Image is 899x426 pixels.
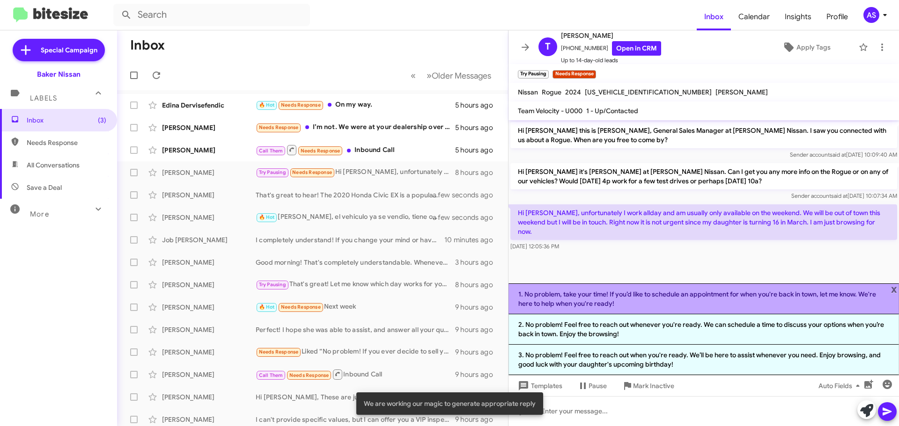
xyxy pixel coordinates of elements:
[510,122,897,148] p: Hi [PERSON_NAME] this is [PERSON_NAME], General Sales Manager at [PERSON_NAME] Nissan. I saw you ...
[41,45,97,55] span: Special Campaign
[518,88,538,96] span: Nissan
[758,39,854,56] button: Apply Tags
[697,3,731,30] a: Inbox
[113,4,310,26] input: Search
[455,280,501,289] div: 8 hours ago
[162,190,256,200] div: [PERSON_NAME]
[790,151,897,158] span: Sender account [DATE] 10:09:40 AM
[796,39,831,56] span: Apply Tags
[27,183,62,192] span: Save a Deal
[162,213,256,222] div: [PERSON_NAME]
[777,3,819,30] a: Insights
[444,235,501,245] div: 10 minutes ago
[432,71,491,81] span: Older Messages
[516,377,562,394] span: Templates
[455,303,501,312] div: 9 hours ago
[256,212,444,223] div: [PERSON_NAME], el vehiculo ya se vendio, tiene otro carro que le interese?
[162,280,256,289] div: [PERSON_NAME]
[162,303,256,312] div: [PERSON_NAME]
[259,102,275,108] span: 🔥 Hot
[518,70,549,79] small: Try Pausing
[863,7,879,23] div: AS
[830,151,846,158] span: said at
[259,372,283,378] span: Call Them
[256,190,444,200] div: That's great to hear! The 2020 Honda Civic EX is a popular choice. Would you like to schedule a t...
[256,235,444,245] div: I completely understand! If you change your mind or have any questions in the future, feel free t...
[256,279,455,290] div: That's great! Let me know which day works for you next week, and we can set up an appointment to ...
[518,107,582,115] span: Team Velocity - U000
[259,169,286,175] span: Try Pausing
[508,345,899,375] li: 3. No problem! Feel free to reach out when you're ready. We’ll be here to assist whenever you nee...
[510,163,897,189] p: Hi [PERSON_NAME] it's [PERSON_NAME] at [PERSON_NAME] Nissan. Can I get you any more info on the R...
[162,347,256,357] div: [PERSON_NAME]
[542,88,561,96] span: Rogue
[819,3,855,30] a: Profile
[27,116,106,125] span: Inbox
[570,377,614,394] button: Pause
[162,325,256,334] div: [PERSON_NAME]
[731,3,777,30] a: Calendar
[256,368,455,380] div: Inbound Call
[510,204,897,240] p: Hi [PERSON_NAME], unfortunately I work allday and am usually only available on the weekend. We wi...
[162,235,256,245] div: Job [PERSON_NAME]
[427,70,432,81] span: »
[561,30,661,41] span: [PERSON_NAME]
[256,325,455,334] div: Perfect! I hope she was able to assist, and answer all your questions. We are here to help you as...
[30,210,49,218] span: More
[421,66,497,85] button: Next
[162,370,256,379] div: [PERSON_NAME]
[162,392,256,402] div: [PERSON_NAME]
[791,192,897,199] span: Sender account [DATE] 10:07:34 AM
[162,415,256,424] div: [PERSON_NAME]
[256,258,455,267] div: Good morning! That's completely understandable. Whenever you're ready to discuss your vehicle fur...
[811,377,871,394] button: Auto Fields
[553,70,596,79] small: Needs Response
[545,39,551,54] span: T
[455,168,501,177] div: 8 hours ago
[831,192,847,199] span: said at
[259,349,299,355] span: Needs Response
[444,190,501,200] div: a few seconds ago
[510,243,559,250] span: [DATE] 12:05:36 PM
[281,304,321,310] span: Needs Response
[162,101,256,110] div: Edina Dervisefendic
[256,167,455,178] div: Hi [PERSON_NAME], unfortunately I work allday and am usually only available on the weekend. We wi...
[585,88,712,96] span: [US_VEHICLE_IDENTIFICATION_NUMBER]
[364,399,536,408] span: We are working our magic to generate appropriate reply
[818,377,863,394] span: Auto Fields
[455,370,501,379] div: 9 hours ago
[855,7,889,23] button: AS
[30,94,57,102] span: Labels
[259,282,286,288] span: Try Pausing
[289,372,329,378] span: Needs Response
[162,258,256,267] div: [PERSON_NAME]
[455,145,501,155] div: 5 hours ago
[508,377,570,394] button: Templates
[259,148,283,154] span: Call Them
[411,70,416,81] span: «
[256,392,455,402] div: Hi [PERSON_NAME], These are just estimates, as I haven't gotten to sit inside, and test drive you...
[455,123,501,132] div: 5 hours ago
[256,100,455,110] div: On my way.
[27,138,106,147] span: Needs Response
[37,70,81,79] div: Baker Nissan
[508,283,899,314] li: 1. No problem, take your time! If you’d like to schedule an appointment for when you're back in t...
[612,41,661,56] a: Open in CRM
[256,144,455,156] div: Inbound Call
[715,88,768,96] span: [PERSON_NAME]
[405,66,497,85] nav: Page navigation example
[455,101,501,110] div: 5 hours ago
[444,213,501,222] div: a few seconds ago
[586,107,638,115] span: 1 - Up/Contacted
[130,38,165,53] h1: Inbox
[256,302,455,312] div: Next week
[292,169,332,175] span: Needs Response
[162,168,256,177] div: [PERSON_NAME]
[162,123,256,132] div: [PERSON_NAME]
[589,377,607,394] span: Pause
[565,88,581,96] span: 2024
[256,415,455,424] div: I can't provide specific values, but I can offer you a VIP inspection to determine your vehicle's...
